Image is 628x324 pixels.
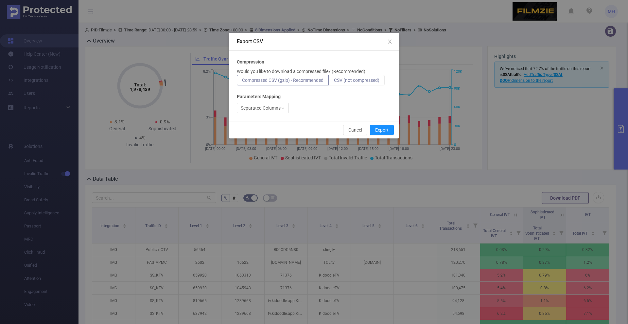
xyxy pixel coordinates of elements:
p: Would you like to download a compressed file? (Recommended) [237,68,365,75]
i: icon: close [387,39,392,44]
div: Export CSV [237,38,391,45]
span: Compressed CSV (gzip) - Recommended [242,78,323,83]
b: Parameters Mapping [237,93,281,100]
div: Separated Columns [241,103,281,113]
button: Cancel [343,125,367,135]
button: Close [381,33,399,51]
button: Export [370,125,394,135]
b: Compression [237,59,264,65]
span: CSV (not compressed) [334,78,379,83]
i: icon: down [281,106,285,111]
